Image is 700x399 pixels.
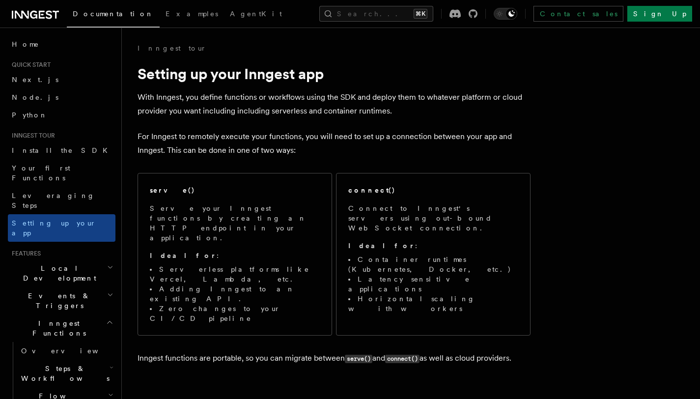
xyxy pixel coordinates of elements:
button: Local Development [8,259,115,287]
a: Inngest tour [138,43,206,53]
a: Sign Up [627,6,692,22]
span: Python [12,111,48,119]
li: Horizontal scaling with workers [348,294,518,313]
span: Your first Functions [12,164,70,182]
p: For Inngest to remotely execute your functions, you will need to set up a connection between your... [138,130,531,157]
p: Inngest functions are portable, so you can migrate between and as well as cloud providers. [138,351,531,366]
kbd: ⌘K [414,9,427,19]
p: Connect to Inngest's servers using out-bound WebSocket connection. [348,203,518,233]
span: Setting up your app [12,219,96,237]
span: Leveraging Steps [12,192,95,209]
span: Examples [166,10,218,18]
li: Zero changes to your CI/CD pipeline [150,304,320,323]
span: Quick start [8,61,51,69]
span: Steps & Workflows [17,364,110,383]
span: Events & Triggers [8,291,107,311]
p: : [150,251,320,260]
a: AgentKit [224,3,288,27]
a: Next.js [8,71,115,88]
a: Install the SDK [8,142,115,159]
strong: Ideal for [348,242,415,250]
button: Inngest Functions [8,314,115,342]
a: Leveraging Steps [8,187,115,214]
span: Features [8,250,41,257]
a: connect()Connect to Inngest's servers using out-bound WebSocket connection.Ideal for:Container ru... [336,173,531,336]
p: : [348,241,518,251]
span: Overview [21,347,122,355]
a: Node.js [8,88,115,106]
li: Container runtimes (Kubernetes, Docker, etc.) [348,255,518,274]
a: serve()Serve your Inngest functions by creating an HTTP endpoint in your application.Ideal for:Se... [138,173,332,336]
a: Setting up your app [8,214,115,242]
button: Steps & Workflows [17,360,115,387]
a: Overview [17,342,115,360]
code: serve() [345,355,372,363]
h1: Setting up your Inngest app [138,65,531,83]
span: Local Development [8,263,107,283]
p: With Inngest, you define functions or workflows using the SDK and deploy them to whatever platfor... [138,90,531,118]
button: Search...⌘K [319,6,433,22]
p: Serve your Inngest functions by creating an HTTP endpoint in your application. [150,203,320,243]
span: AgentKit [230,10,282,18]
span: Home [12,39,39,49]
h2: connect() [348,185,395,195]
button: Events & Triggers [8,287,115,314]
span: Inngest tour [8,132,55,140]
span: Documentation [73,10,154,18]
button: Toggle dark mode [494,8,517,20]
a: Documentation [67,3,160,28]
code: connect() [385,355,420,363]
li: Latency sensitive applications [348,274,518,294]
a: Python [8,106,115,124]
span: Next.js [12,76,58,84]
a: Your first Functions [8,159,115,187]
a: Examples [160,3,224,27]
li: Adding Inngest to an existing API. [150,284,320,304]
span: Install the SDK [12,146,113,154]
h2: serve() [150,185,195,195]
span: Node.js [12,93,58,101]
span: Inngest Functions [8,318,106,338]
a: Contact sales [533,6,623,22]
strong: Ideal for [150,252,217,259]
li: Serverless platforms like Vercel, Lambda, etc. [150,264,320,284]
a: Home [8,35,115,53]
